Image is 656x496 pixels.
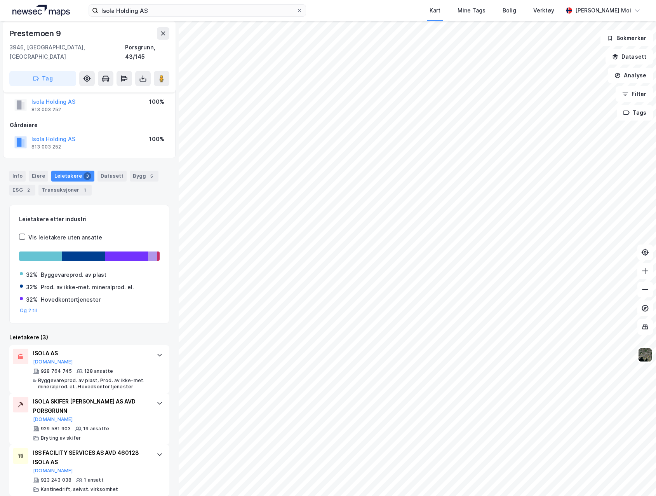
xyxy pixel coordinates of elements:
div: 3946, [GEOGRAPHIC_DATA], [GEOGRAPHIC_DATA] [9,43,125,61]
div: Kart [430,6,440,15]
div: Eiere [29,171,48,182]
div: Hovedkontortjenester [41,295,101,304]
button: [DOMAIN_NAME] [33,468,73,474]
div: 32% [26,295,38,304]
button: Tags [617,105,653,121]
div: Bolig [503,6,516,15]
div: Leietakere etter industri [19,215,160,224]
div: 5 [148,172,155,180]
div: ISOLA SKIFER [PERSON_NAME] AS AVD PORSGRUNN [33,397,149,416]
div: 32% [26,270,38,279]
button: [DOMAIN_NAME] [33,359,73,365]
div: 928 764 745 [41,368,72,374]
div: 1 ansatt [84,477,104,483]
div: 32% [26,283,38,292]
div: 100% [149,97,164,107]
div: Kantinedrift, selvst. virksomhet [41,486,118,493]
div: 813 003 252 [31,144,61,150]
div: Porsgrunn, 43/145 [125,43,169,61]
div: [PERSON_NAME] Moi [575,6,631,15]
button: Datasett [606,49,653,65]
div: 128 ansatte [84,368,113,374]
div: Gårdeiere [10,121,169,130]
div: 929 581 903 [41,426,71,432]
button: Analyse [608,68,653,83]
div: Datasett [97,171,127,182]
div: 19 ansatte [83,426,109,432]
div: Transaksjoner [38,185,92,196]
div: Bryting av skifer [41,435,81,441]
div: Leietakere [51,171,94,182]
div: Byggevareprod. av plast, Prod. av ikke-met. mineralprod. el., Hovedkontortjenester [38,377,149,390]
div: 3 [84,172,91,180]
div: Info [9,171,26,182]
input: Søk på adresse, matrikkel, gårdeiere, leietakere eller personer [98,5,296,16]
div: Byggevareprod. av plast [41,270,106,279]
div: ISS FACILITY SERVICES AS AVD 460128 ISOLA AS [33,448,149,467]
div: Verktøy [533,6,554,15]
div: ISOLA AS [33,349,149,358]
button: Filter [616,86,653,102]
div: Mine Tags [458,6,485,15]
div: Prestemoen 9 [9,27,63,40]
div: 923 243 038 [41,477,71,483]
button: Tag [9,71,76,86]
div: Leietakere (3) [9,333,169,342]
button: Og 2 til [20,307,37,314]
button: Bokmerker [600,30,653,46]
div: 813 003 252 [31,107,61,113]
iframe: Chat Widget [617,459,656,496]
div: 100% [149,134,164,144]
img: logo.a4113a55bc3d86da70a041830d287a7e.svg [12,5,70,16]
div: ESG [9,185,35,196]
img: 9k= [638,348,653,362]
div: 2 [24,186,32,194]
button: [DOMAIN_NAME] [33,416,73,423]
div: Bygg [130,171,158,182]
div: Prod. av ikke-met. mineralprod. el. [41,283,134,292]
div: 1 [81,186,89,194]
div: Vis leietakere uten ansatte [28,233,102,242]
